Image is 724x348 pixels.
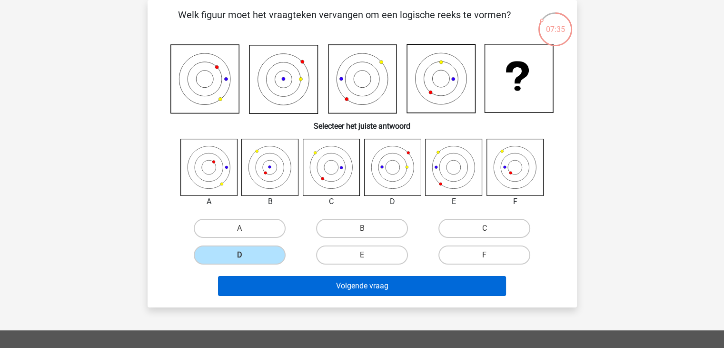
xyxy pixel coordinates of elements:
div: D [357,196,429,207]
button: Volgende vraag [218,276,506,296]
h6: Selecteer het juiste antwoord [163,114,562,131]
div: F [479,196,551,207]
div: A [173,196,245,207]
label: D [194,246,286,265]
p: Welk figuur moet het vraagteken vervangen om een logische reeks te vormen? [163,8,526,36]
label: A [194,219,286,238]
div: B [234,196,306,207]
div: E [418,196,490,207]
label: E [316,246,408,265]
label: F [438,246,530,265]
div: C [296,196,367,207]
label: B [316,219,408,238]
div: 07:35 [537,11,573,35]
label: C [438,219,530,238]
